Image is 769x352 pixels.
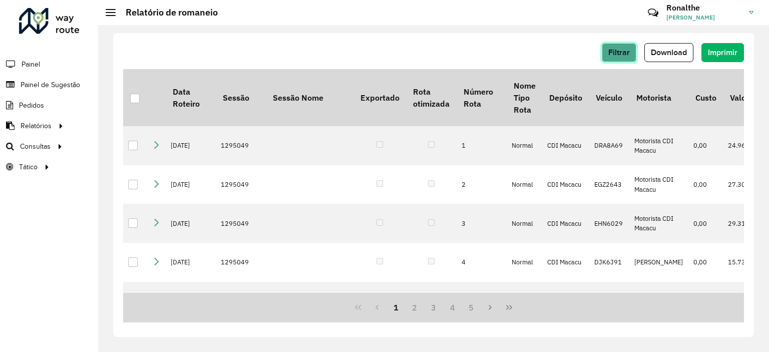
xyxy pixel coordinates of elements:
td: 1295049 [216,204,266,243]
td: Normal [507,282,542,321]
th: Depósito [542,69,589,126]
th: Veículo [589,69,629,126]
td: CDI Macacu [542,204,589,243]
td: [DATE] [166,204,216,243]
button: Download [644,43,693,62]
td: 29.313,41 [723,204,764,243]
h2: Relatório de romaneio [116,7,218,18]
td: 24.967,07 [723,126,764,165]
button: 2 [405,298,424,317]
td: [DATE] [166,243,216,282]
td: 4 [457,243,507,282]
button: 3 [424,298,443,317]
td: 27.614,01 [723,282,764,321]
td: 1 [457,126,507,165]
td: Motorista CDI Macacu [629,126,688,165]
td: Motorista CDI Macacu [629,204,688,243]
span: [PERSON_NAME] [666,13,741,22]
span: Relatórios [21,121,52,131]
th: Exportado [353,69,406,126]
td: 1295049 [216,126,266,165]
td: 15.731,40 [723,243,764,282]
span: Consultas [20,141,51,152]
td: [DATE] [166,165,216,204]
th: Número Rota [457,69,507,126]
td: 1295049 [216,282,266,321]
span: Painel [22,59,40,70]
td: Normal [507,165,542,204]
th: Sessão [216,69,266,126]
td: DRA8A69 [589,126,629,165]
td: EAF4733 [589,282,629,321]
td: DJK6J91 [589,243,629,282]
td: [DATE] [166,126,216,165]
td: 1295049 [216,243,266,282]
button: Imprimir [701,43,744,62]
td: CDI Macacu [542,243,589,282]
button: Filtrar [602,43,636,62]
span: Download [651,48,687,57]
td: 0,00 [688,165,723,204]
td: 1295049 [216,165,266,204]
button: 5 [462,298,481,317]
td: 2 [457,165,507,204]
th: Nome Tipo Rota [507,69,542,126]
span: Filtrar [608,48,630,57]
button: Last Page [500,298,519,317]
td: [PERSON_NAME] [629,243,688,282]
td: 0,00 [688,282,723,321]
th: Valor [723,69,764,126]
td: 0,00 [688,126,723,165]
span: Tático [19,162,38,172]
th: Custo [688,69,723,126]
td: Normal [507,204,542,243]
td: EGZ2643 [589,165,629,204]
td: CDI Macacu [542,282,589,321]
td: Normal [507,126,542,165]
td: [DATE] [166,282,216,321]
th: Data Roteiro [166,69,216,126]
button: Next Page [481,298,500,317]
td: 5 [457,282,507,321]
td: 0,00 [688,243,723,282]
td: CDI Macacu [542,165,589,204]
td: Motorista CDI Macacu [629,165,688,204]
span: Imprimir [708,48,737,57]
td: 3 [457,204,507,243]
th: Rota otimizada [406,69,456,126]
th: Motorista [629,69,688,126]
span: Pedidos [19,100,44,111]
td: CDI Macacu [542,126,589,165]
td: Motorista CDI Macacu [629,282,688,321]
td: 0,00 [688,204,723,243]
td: Normal [507,243,542,282]
th: Sessão Nome [266,69,353,126]
a: Contato Rápido [642,2,664,24]
h3: Ronalthe [666,3,741,13]
button: 1 [387,298,406,317]
span: Painel de Sugestão [21,80,80,90]
button: 4 [443,298,462,317]
td: 27.302,70 [723,165,764,204]
td: EHN6029 [589,204,629,243]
